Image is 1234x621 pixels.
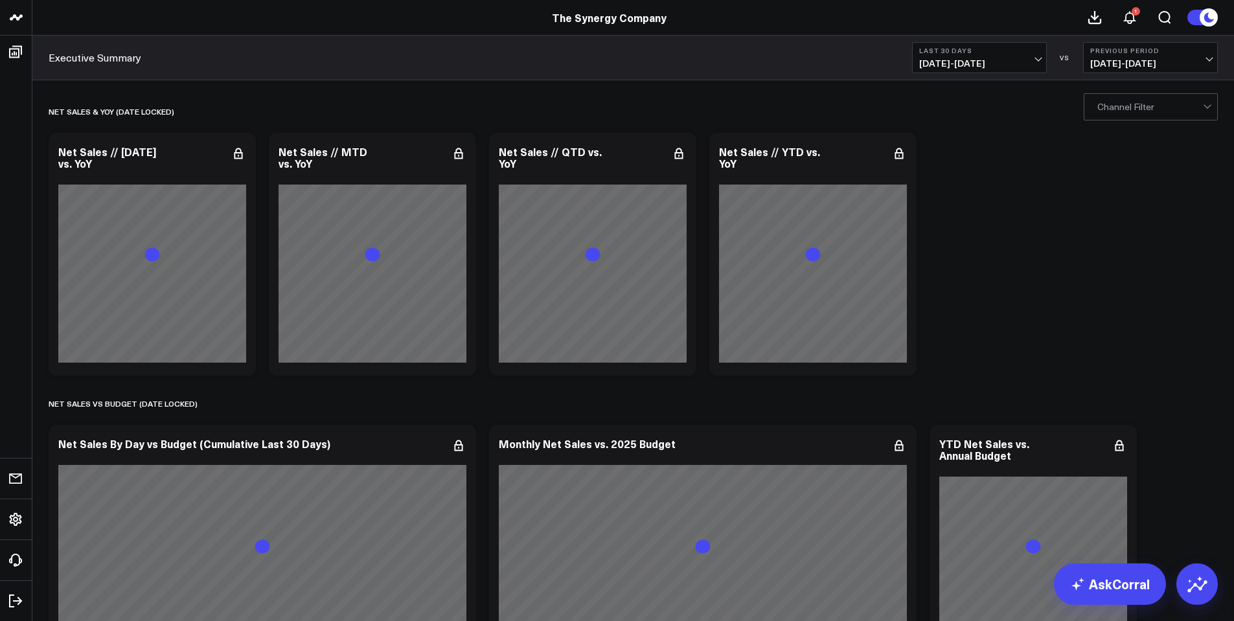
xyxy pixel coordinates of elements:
[1090,58,1211,69] span: [DATE] - [DATE]
[1054,563,1166,605] a: AskCorral
[919,47,1040,54] b: Last 30 Days
[719,144,820,170] div: Net Sales // YTD vs. YoY
[1132,7,1140,16] div: 1
[58,436,330,451] div: Net Sales By Day vs Budget (Cumulative Last 30 Days)
[499,436,676,451] div: Monthly Net Sales vs. 2025 Budget
[1083,42,1218,73] button: Previous Period[DATE]-[DATE]
[49,96,174,126] div: net sales & yoy (date locked)
[552,10,667,25] a: The Synergy Company
[1053,54,1077,62] div: VS
[279,144,367,170] div: Net Sales // MTD vs. YoY
[49,389,198,418] div: NET SALES vs BUDGET (date locked)
[49,51,141,65] a: Executive Summary
[912,42,1047,73] button: Last 30 Days[DATE]-[DATE]
[58,144,156,170] div: Net Sales // [DATE] vs. YoY
[499,144,602,170] div: Net Sales // QTD vs. YoY
[1090,47,1211,54] b: Previous Period
[939,436,1029,462] div: YTD Net Sales vs. Annual Budget
[919,58,1040,69] span: [DATE] - [DATE]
